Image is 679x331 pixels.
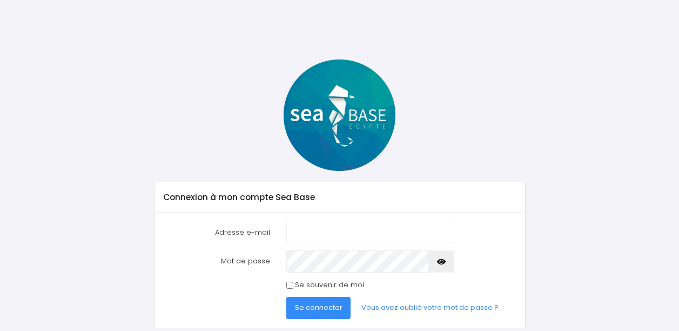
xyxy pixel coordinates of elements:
[295,302,342,313] span: Se connecter
[353,297,507,319] a: Vous avez oublié votre mot de passe ?
[286,297,351,319] button: Se connecter
[155,250,278,272] label: Mot de passe
[295,280,364,290] label: Se souvenir de moi
[154,182,525,213] div: Connexion à mon compte Sea Base
[155,222,278,243] label: Adresse e-mail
